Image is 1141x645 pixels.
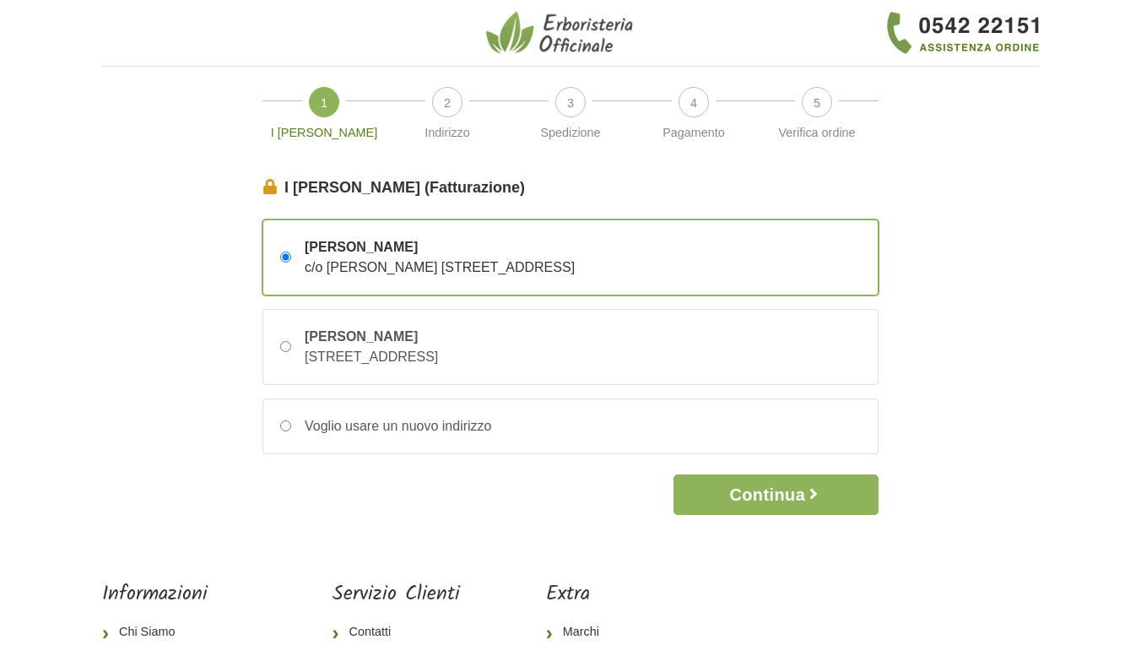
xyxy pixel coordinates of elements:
a: Contatti [333,620,460,645]
h5: Informazioni [102,583,246,607]
input: Voglio usare un nuovo indirizzo [280,420,291,431]
legend: I [PERSON_NAME] (Fatturazione) [262,176,879,199]
input: [PERSON_NAME] [STREET_ADDRESS] [280,341,291,352]
span: 1 [309,87,339,117]
div: Voglio usare un nuovo indirizzo [291,416,491,436]
p: I [PERSON_NAME] [269,124,379,143]
span: [STREET_ADDRESS] [305,350,438,364]
span: c/o [PERSON_NAME] [STREET_ADDRESS] [305,260,575,274]
img: Erboristeria Officinale [486,10,638,56]
input: [PERSON_NAME] c/o [PERSON_NAME] [STREET_ADDRESS] [280,252,291,263]
h5: Servizio Clienti [333,583,460,607]
span: [PERSON_NAME] [305,237,575,257]
h5: Extra [546,583,657,607]
a: Chi Siamo [102,620,246,645]
a: Marchi [546,620,657,645]
span: [PERSON_NAME] [305,327,438,347]
iframe: fb:page Facebook Social Plugin [744,583,1039,642]
button: Continua [673,474,879,515]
